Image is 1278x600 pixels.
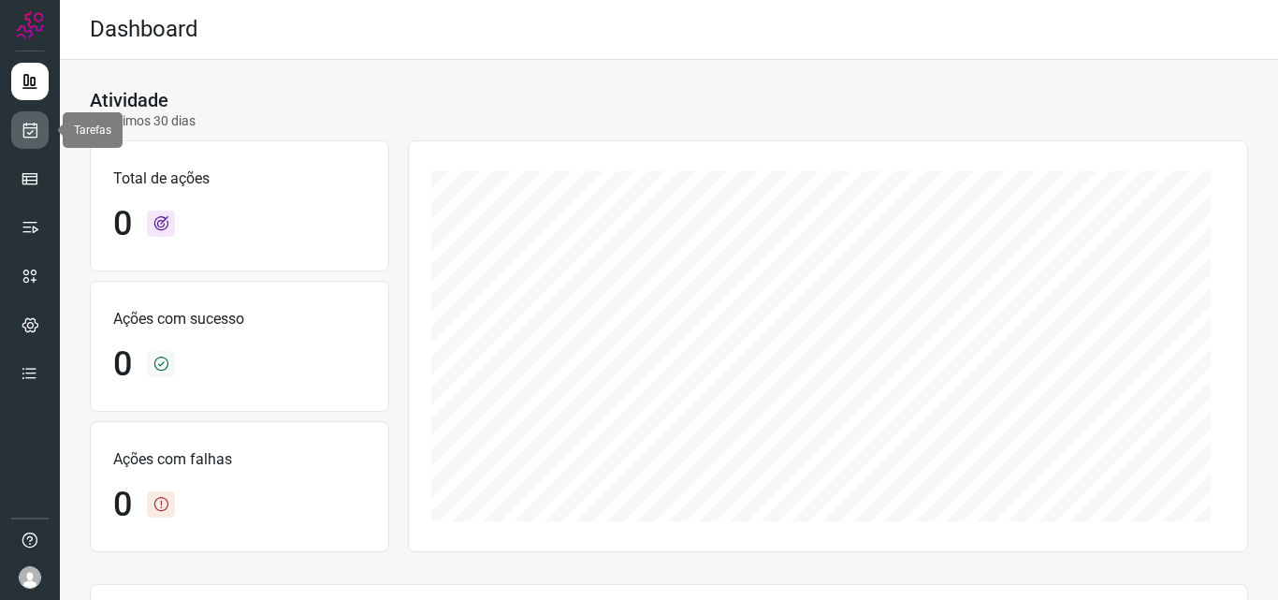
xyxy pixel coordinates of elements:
[90,89,168,111] h3: Atividade
[19,566,41,589] img: avatar-user-boy.jpg
[16,11,44,39] img: Logo
[113,448,366,471] p: Ações com falhas
[113,204,132,244] h1: 0
[113,308,366,330] p: Ações com sucesso
[113,344,132,385] h1: 0
[113,168,366,190] p: Total de ações
[90,111,196,131] p: Últimos 30 dias
[113,485,132,525] h1: 0
[74,124,111,137] span: Tarefas
[90,16,198,43] h2: Dashboard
